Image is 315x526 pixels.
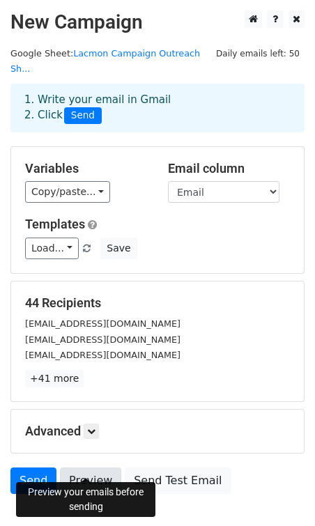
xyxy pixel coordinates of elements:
[25,295,290,311] h5: 44 Recipients
[10,48,200,75] small: Google Sheet:
[25,370,84,387] a: +41 more
[25,161,147,176] h5: Variables
[14,92,301,124] div: 1. Write your email in Gmail 2. Click
[25,238,79,259] a: Load...
[245,459,315,526] iframe: Chat Widget
[64,107,102,124] span: Send
[25,424,290,439] h5: Advanced
[25,318,180,329] small: [EMAIL_ADDRESS][DOMAIN_NAME]
[211,46,305,61] span: Daily emails left: 50
[25,217,85,231] a: Templates
[10,467,56,494] a: Send
[25,350,180,360] small: [EMAIL_ADDRESS][DOMAIN_NAME]
[16,482,155,517] div: Preview your emails before sending
[60,467,121,494] a: Preview
[211,48,305,59] a: Daily emails left: 50
[168,161,290,176] h5: Email column
[100,238,137,259] button: Save
[125,467,231,494] a: Send Test Email
[10,10,305,34] h2: New Campaign
[25,181,110,203] a: Copy/paste...
[25,334,180,345] small: [EMAIL_ADDRESS][DOMAIN_NAME]
[10,48,200,75] a: Lacmon Campaign Outreach Sh...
